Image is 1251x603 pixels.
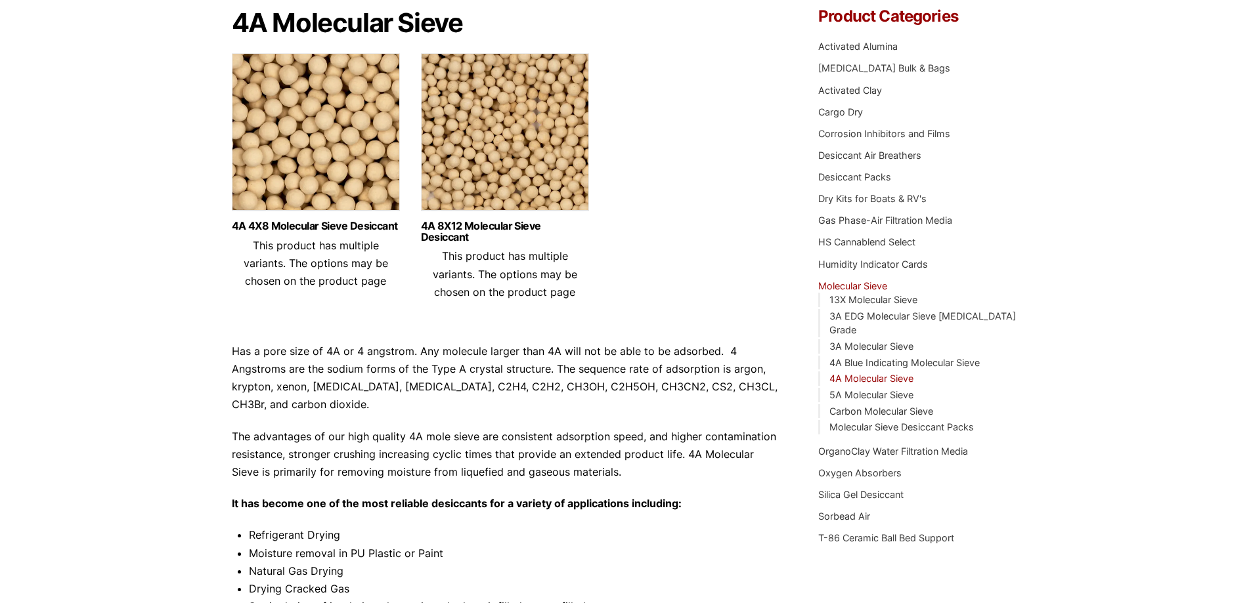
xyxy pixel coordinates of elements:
a: T-86 Ceramic Ball Bed Support [818,532,954,543]
a: Silica Gel Desiccant [818,489,904,500]
a: 4A 8X12 Molecular Sieve Desiccant [421,220,589,243]
li: Drying Cracked Gas [249,580,779,598]
a: Desiccant Air Breathers [818,150,921,161]
a: [MEDICAL_DATA] Bulk & Bags [818,62,950,73]
a: 13X Molecular Sieve [829,294,917,305]
a: Sorbead Air [818,510,870,522]
a: 3A EDG Molecular Sieve [MEDICAL_DATA] Grade [829,310,1016,336]
a: HS Cannablend Select [818,236,915,247]
a: 5A Molecular Sieve [829,389,913,400]
a: Oxygen Absorbers [818,467,902,478]
a: Corrosion Inhibitors and Films [818,128,950,139]
a: Dry Kits for Boats & RV's [818,193,927,204]
a: Carbon Molecular Sieve [829,405,933,417]
a: Cargo Dry [818,106,863,117]
li: Natural Gas Drying [249,562,779,580]
span: This product has multiple variants. The options may be chosen on the product page [433,249,577,298]
p: The advantages of our high quality 4A mole sieve are consistent adsorption speed, and higher cont... [232,428,779,482]
a: Activated Clay [818,85,882,96]
strong: It has become one of the most reliable desiccants for a variety of applications including: [232,497,682,510]
a: 4A 4X8 Molecular Sieve Desiccant [232,220,400,232]
p: Has a pore size of 4A or 4 angstrom. Any molecule larger than 4A will not be able to be adsorbed.... [232,343,779,414]
a: 4A Blue Indicating Molecular Sieve [829,357,980,368]
a: Humidity Indicator Cards [818,259,928,270]
a: 3A Molecular Sieve [829,341,913,352]
a: Activated Alumina [818,41,898,52]
a: 4A Molecular Sieve [829,373,913,384]
li: Moisture removal in PU Plastic or Paint [249,545,779,562]
a: Molecular Sieve [818,280,887,291]
a: Molecular Sieve Desiccant Packs [829,421,974,432]
h4: Product Categories [818,9,1019,24]
span: This product has multiple variants. The options may be chosen on the product page [244,239,388,287]
h1: 4A Molecular Sieve [232,9,779,37]
a: Desiccant Packs [818,171,891,182]
li: Refrigerant Drying [249,526,779,544]
a: Gas Phase-Air Filtration Media [818,215,952,226]
a: OrganoClay Water Filtration Media [818,446,968,457]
